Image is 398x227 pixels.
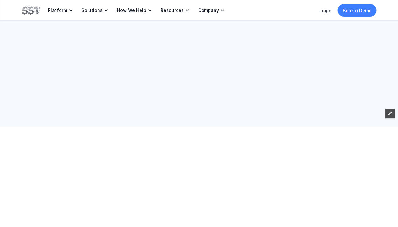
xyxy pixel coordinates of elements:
a: Book a Demo [338,4,377,17]
p: Platform [48,8,67,13]
p: Resources [161,8,184,13]
p: Company [198,8,219,13]
a: Login [319,8,332,13]
p: Solutions [82,8,103,13]
p: Book a Demo [343,7,372,14]
p: How We Help [117,8,146,13]
img: SST logo [22,5,40,16]
button: Edit Framer Content [385,109,395,118]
